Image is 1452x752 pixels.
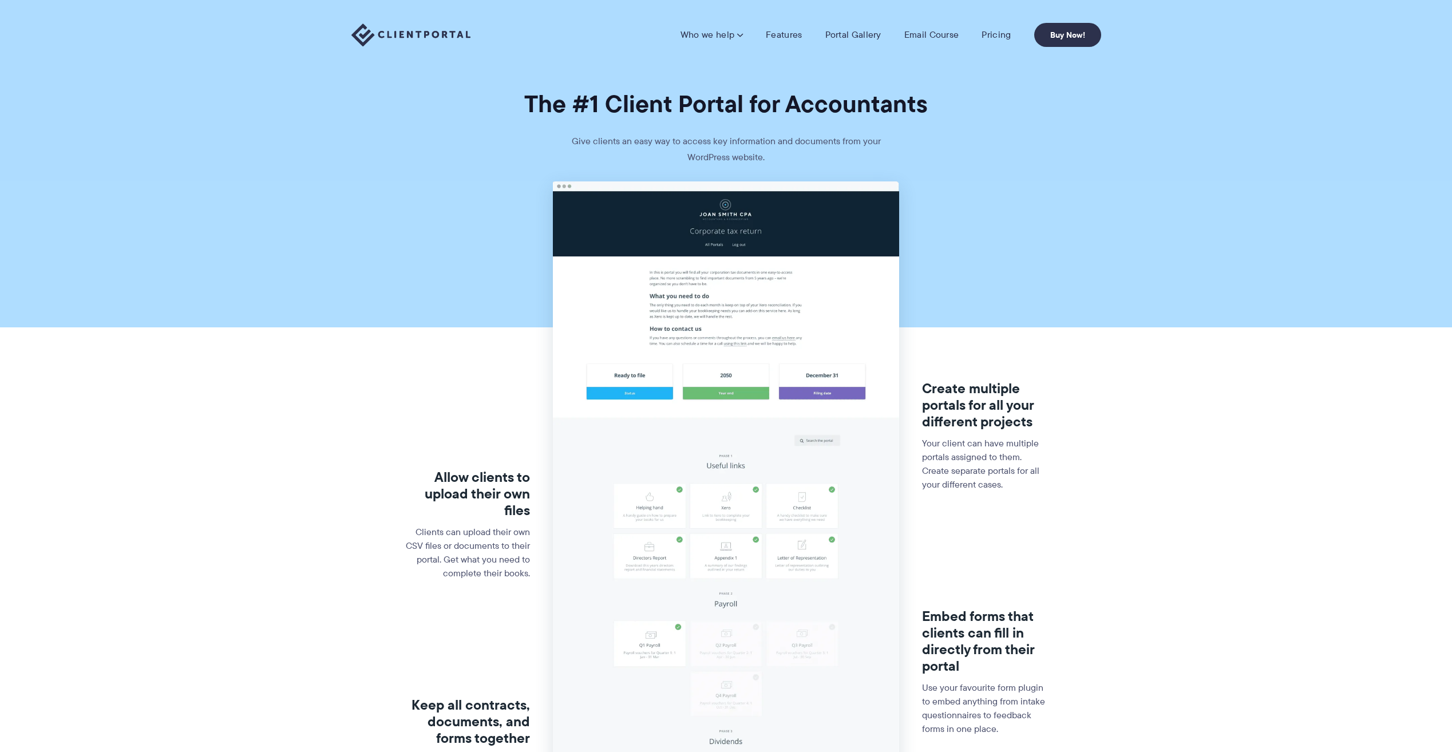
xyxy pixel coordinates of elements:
h3: Create multiple portals for all your different projects [922,381,1047,430]
p: Your client can have multiple portals assigned to them. Create separate portals for all your diff... [922,437,1047,492]
h3: Keep all contracts, documents, and forms together [405,697,530,746]
a: Email Course [904,29,959,41]
p: Use your favourite form plugin to embed anything from intake questionnaires to feedback forms in ... [922,681,1047,736]
a: Buy Now! [1034,23,1101,47]
a: Features [766,29,802,41]
a: Who we help [680,29,743,41]
p: Clients can upload their own CSV files or documents to their portal. Get what you need to complet... [405,525,530,580]
h3: Embed forms that clients can fill in directly from their portal [922,608,1047,674]
a: Pricing [982,29,1011,41]
a: Portal Gallery [825,29,881,41]
h3: Allow clients to upload their own files [405,469,530,519]
p: Give clients an easy way to access key information and documents from your WordPress website. [555,133,898,181]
